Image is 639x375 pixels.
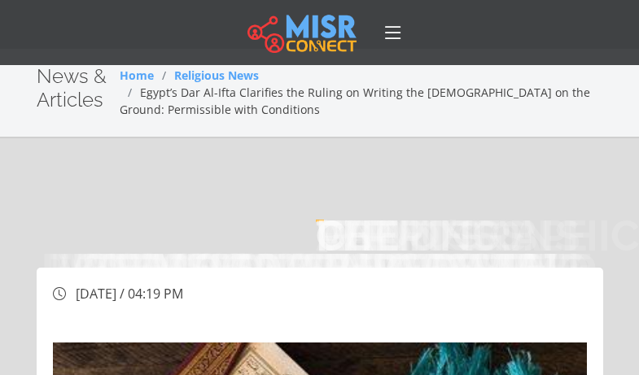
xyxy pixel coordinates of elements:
span: News & Articles [37,64,107,111]
a: Home [120,68,154,83]
span: Egypt’s Dar Al-Ifta Clarifies the Ruling on Writing the [DEMOGRAPHIC_DATA] on the Ground: Permiss... [120,85,590,117]
a: Religious News [174,68,259,83]
span: [DATE] / 04:19 PM [76,285,183,303]
img: main.misr_connect [247,12,357,53]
